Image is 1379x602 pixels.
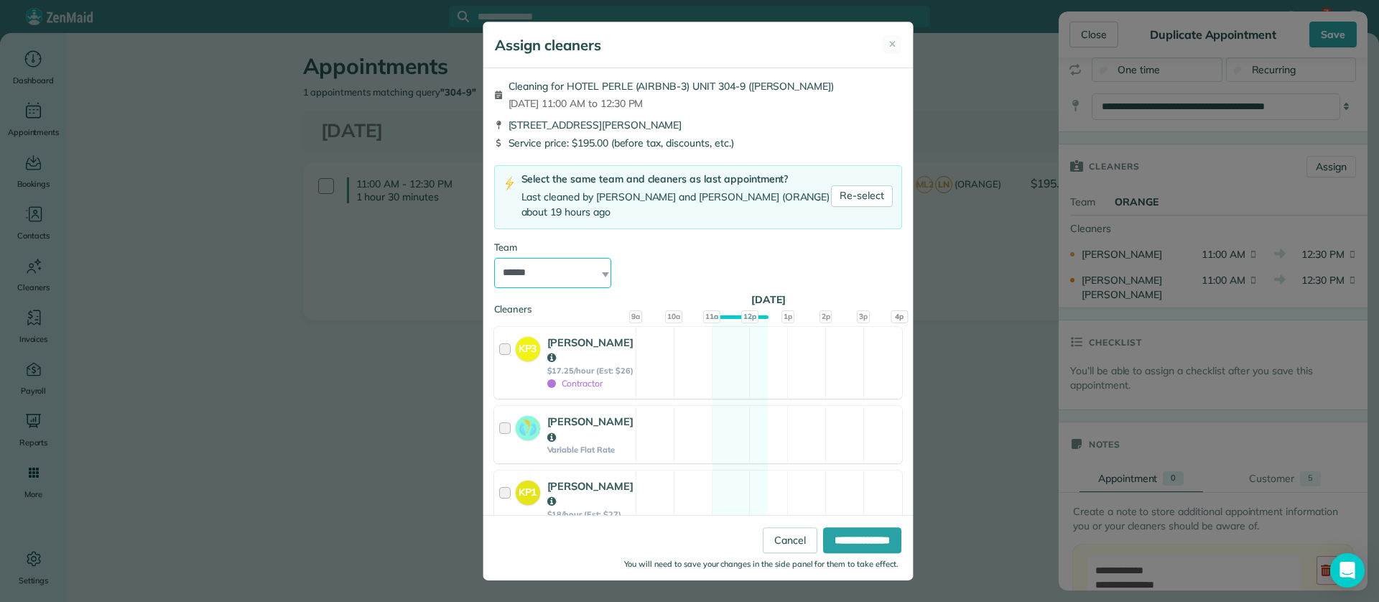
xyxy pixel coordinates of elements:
div: Team [494,241,902,255]
div: Last cleaned by [PERSON_NAME] and [PERSON_NAME] (ORANGE) about 19 hours ago [521,190,831,220]
span: Contractor [547,378,603,389]
img: lightning-bolt-icon-94e5364df696ac2de96d3a42b8a9ff6ba979493684c50e6bbbcda72601fa0d29.png [503,176,516,191]
strong: $17.25/hour (Est: $26) [547,366,634,376]
div: Open Intercom Messenger [1330,553,1365,588]
strong: [PERSON_NAME] [547,479,634,509]
strong: [PERSON_NAME] [547,335,634,365]
span: [DATE] 11:00 AM to 12:30 PM [509,96,835,111]
a: Re-select [831,185,893,207]
span: ✕ [888,37,896,52]
div: Select the same team and cleaners as last appointment? [521,172,831,187]
strong: KP1 [516,481,540,500]
div: [STREET_ADDRESS][PERSON_NAME] [494,118,902,132]
strong: $18/hour (Est: $27) [547,509,634,519]
h5: Assign cleaners [495,35,601,55]
small: You will need to save your changes in the side panel for them to take effect. [624,559,899,569]
div: Service price: $195.00 (before tax, discounts, etc.) [494,136,902,150]
strong: KP3 [516,337,540,356]
div: Cleaners [494,302,902,307]
strong: [PERSON_NAME] [547,415,634,444]
strong: Variable Flat Rate [547,445,634,455]
a: Cancel [763,527,817,553]
span: Cleaning for HOTEL PERLE (AIRBNB-3) UNIT 304-9 ([PERSON_NAME]) [509,79,835,93]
